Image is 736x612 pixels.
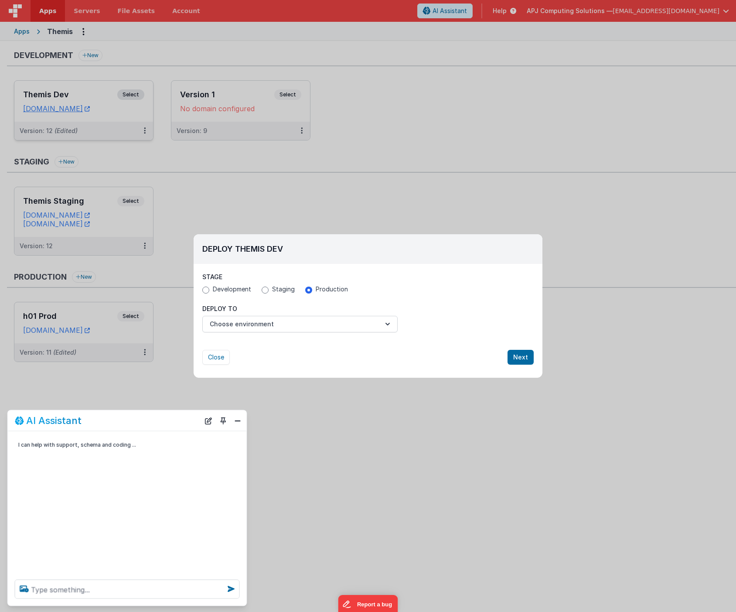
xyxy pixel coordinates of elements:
[26,415,82,426] h2: AI Assistant
[18,440,214,449] p: I can help with support, schema and coding ...
[202,273,222,280] span: Stage
[316,285,348,294] span: Production
[305,287,312,294] input: Production
[508,350,534,365] button: Next
[202,350,230,365] button: Close
[232,414,243,427] button: Close
[202,243,534,255] h2: Deploy Themis Dev
[217,414,229,427] button: Toggle Pin
[202,304,398,313] p: Deploy To
[213,285,251,294] span: Development
[202,414,215,427] button: New Chat
[262,287,269,294] input: Staging
[202,287,209,294] input: Development
[272,285,295,294] span: Staging
[202,316,398,332] button: Choose environment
